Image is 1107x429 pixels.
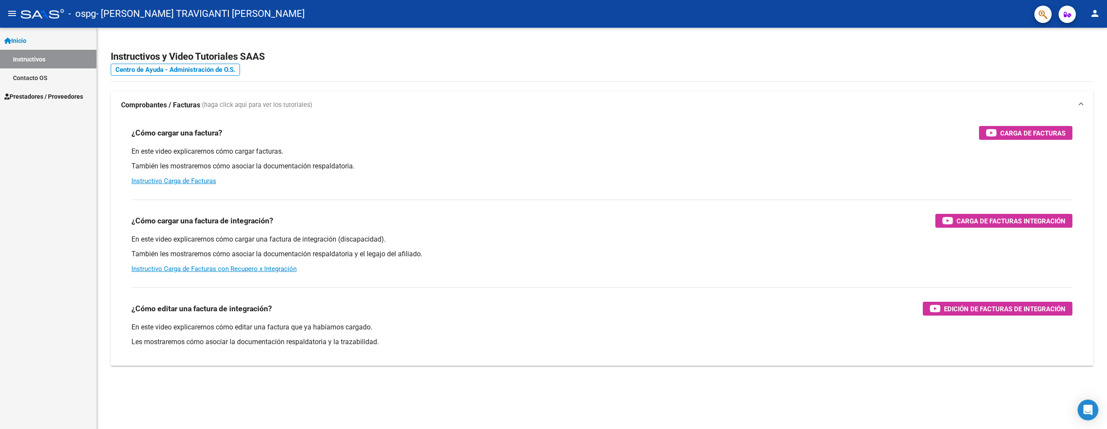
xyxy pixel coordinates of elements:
[4,36,26,45] span: Inicio
[96,4,305,23] span: - [PERSON_NAME] TRAVIGANTI [PERSON_NAME]
[111,64,240,76] a: Centro de Ayuda - Administración de O.S.
[131,235,1072,244] p: En este video explicaremos cómo cargar una factura de integración (discapacidad).
[1090,8,1100,19] mat-icon: person
[957,216,1065,226] span: Carga de Facturas Integración
[121,100,200,110] strong: Comprobantes / Facturas
[944,303,1065,314] span: Edición de Facturas de integración
[1078,400,1098,420] div: Open Intercom Messenger
[131,127,222,139] h3: ¿Cómo cargar una factura?
[935,214,1072,228] button: Carga de Facturas Integración
[131,323,1072,332] p: En este video explicaremos cómo editar una factura que ya habíamos cargado.
[131,147,1072,156] p: En este video explicaremos cómo cargar facturas.
[979,126,1072,140] button: Carga de Facturas
[111,48,1093,65] h2: Instructivos y Video Tutoriales SAAS
[131,215,273,227] h3: ¿Cómo cargar una factura de integración?
[111,119,1093,366] div: Comprobantes / Facturas (haga click aquí para ver los tutoriales)
[4,92,83,101] span: Prestadores / Proveedores
[131,161,1072,171] p: También les mostraremos cómo asociar la documentación respaldatoria.
[111,91,1093,119] mat-expansion-panel-header: Comprobantes / Facturas (haga click aquí para ver los tutoriales)
[202,100,312,110] span: (haga click aquí para ver los tutoriales)
[131,303,272,315] h3: ¿Cómo editar una factura de integración?
[131,177,216,185] a: Instructivo Carga de Facturas
[68,4,96,23] span: - ospg
[7,8,17,19] mat-icon: menu
[131,337,1072,347] p: Les mostraremos cómo asociar la documentación respaldatoria y la trazabilidad.
[131,265,297,273] a: Instructivo Carga de Facturas con Recupero x Integración
[923,302,1072,316] button: Edición de Facturas de integración
[131,249,1072,259] p: También les mostraremos cómo asociar la documentación respaldatoria y el legajo del afiliado.
[1000,128,1065,139] span: Carga de Facturas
